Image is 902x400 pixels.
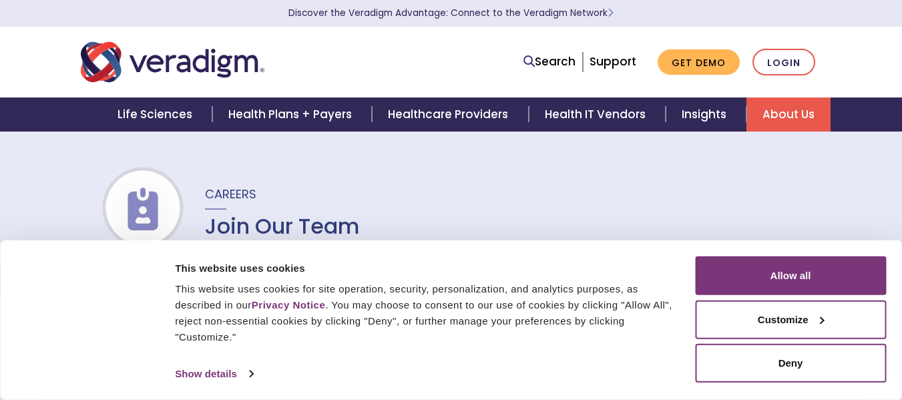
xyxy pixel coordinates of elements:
[695,344,886,383] button: Deny
[695,256,886,295] button: Allow all
[205,186,256,202] span: Careers
[746,97,831,132] a: About Us
[590,53,636,69] a: Support
[529,97,666,132] a: Health IT Vendors
[666,97,746,132] a: Insights
[752,49,815,76] a: Login
[175,260,680,276] div: This website uses cookies
[175,364,252,384] a: Show details
[658,49,740,75] a: Get Demo
[695,300,886,339] button: Customize
[212,97,372,132] a: Health Plans + Payers
[81,40,264,84] img: Veradigm logo
[101,97,212,132] a: Life Sciences
[175,281,680,345] div: This website uses cookies for site operation, security, personalization, and analytics purposes, ...
[608,7,614,19] span: Learn More
[288,7,614,19] a: Discover the Veradigm Advantage: Connect to the Veradigm NetworkLearn More
[205,214,360,239] h1: Join Our Team
[252,299,325,311] a: Privacy Notice
[372,97,528,132] a: Healthcare Providers
[523,53,576,71] a: Search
